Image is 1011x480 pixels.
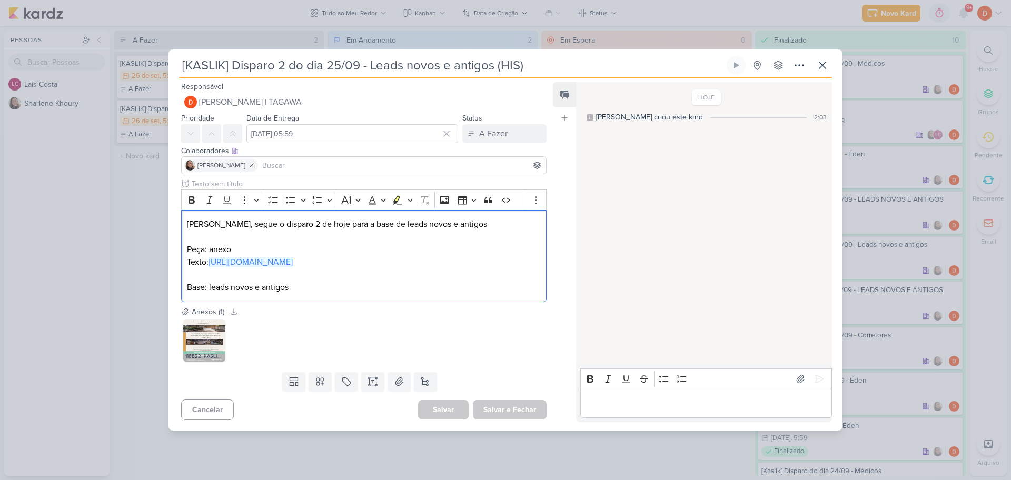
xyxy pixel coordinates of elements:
[199,96,302,108] span: [PERSON_NAME] | TAGAWA
[580,368,832,389] div: Editor toolbar
[580,389,832,418] div: Editor editing area: main
[181,114,214,123] label: Prioridade
[184,96,197,108] img: Diego Lima | TAGAWA
[197,161,245,170] span: [PERSON_NAME]
[185,160,195,171] img: Sharlene Khoury
[187,218,541,256] p: [PERSON_NAME], segue o disparo 2 de hoje para a base de leads novos e antigos Peça: anexo
[462,124,547,143] button: A Fazer
[187,281,541,294] p: Base: leads novos e antigos
[814,113,827,122] div: 2:03
[192,306,224,317] div: Anexos (1)
[181,93,547,112] button: [PERSON_NAME] | TAGAWA
[190,178,547,189] input: Texto sem título
[596,112,703,123] div: [PERSON_NAME] criou este kard
[181,145,547,156] div: Colaboradores
[183,351,225,362] div: 116822_KASLIK _ E-MAIL MKT _ IBIAPUERA STUDIOS BY KASLIK _ VOCÊ CONECTADO AO QUE REALMENTE IMPORT...
[246,124,458,143] input: Select a date
[179,56,725,75] input: Kard Sem Título
[260,159,544,172] input: Buscar
[183,319,225,362] img: xXTgJ1EeTJwVJehCkqgr1lg9LN8LIM5jbpfrjRF7.jpg
[462,114,482,123] label: Status
[181,189,547,210] div: Editor toolbar
[246,114,299,123] label: Data de Entrega
[181,82,223,91] label: Responsável
[732,61,740,69] div: Ligar relógio
[209,257,293,267] a: [URL][DOMAIN_NAME]
[181,210,547,302] div: Editor editing area: main
[181,399,234,420] button: Cancelar
[187,256,541,268] p: Texto:
[479,127,508,140] div: A Fazer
